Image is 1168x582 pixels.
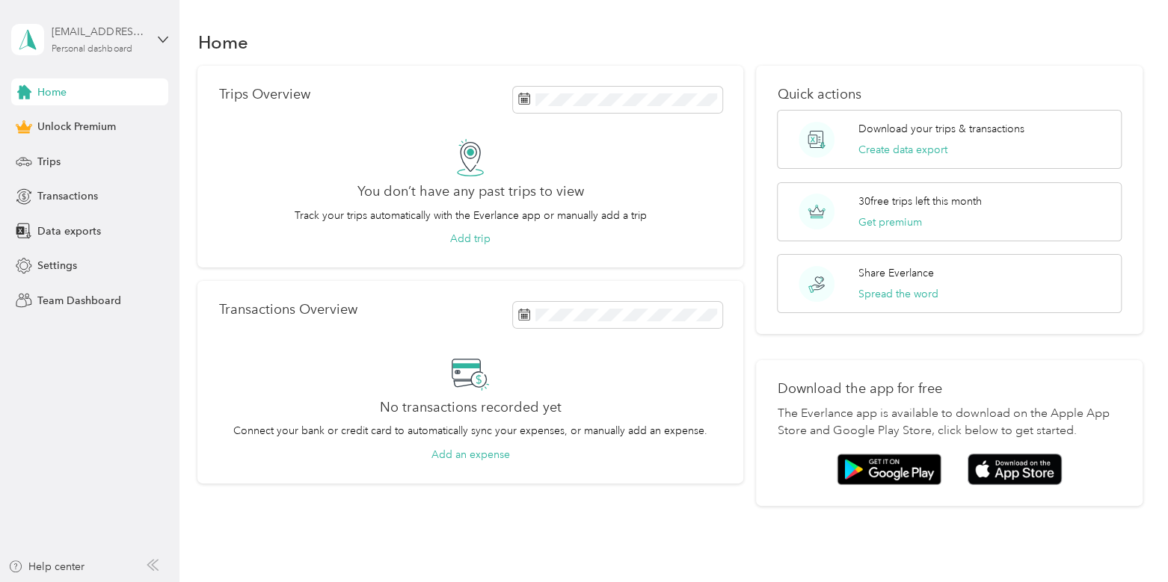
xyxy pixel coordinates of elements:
[37,293,121,309] span: Team Dashboard
[233,423,707,439] p: Connect your bank or credit card to automatically sync your expenses, or manually add an expense.
[858,194,982,209] p: 30 free trips left this month
[431,447,510,462] button: Add an expense
[450,231,491,247] button: Add trip
[357,184,584,199] h2: You don’t have any past trips to view
[858,142,947,158] button: Create data export
[380,400,562,415] h2: No transactions recorded yet
[52,45,132,54] div: Personal dashboard
[858,265,934,281] p: Share Everlance
[218,87,310,102] p: Trips Overview
[295,208,647,223] p: Track your trips automatically with the Everlance app or manually add a trip
[777,381,1121,397] p: Download the app for free
[858,214,922,230] button: Get premium
[37,223,101,239] span: Data exports
[52,24,145,40] div: [EMAIL_ADDRESS][DOMAIN_NAME]
[8,559,84,575] button: Help center
[858,286,938,302] button: Spread the word
[777,405,1121,441] p: The Everlance app is available to download on the Apple App Store and Google Play Store, click be...
[858,121,1024,137] p: Download your trips & transactions
[37,84,67,100] span: Home
[197,34,248,50] h1: Home
[218,302,357,318] p: Transactions Overview
[837,453,941,485] img: Google play
[37,154,61,170] span: Trips
[37,258,77,273] span: Settings
[1084,498,1168,582] iframe: Everlance-gr Chat Button Frame
[968,453,1062,486] img: App store
[37,119,116,134] span: Unlock Premium
[777,87,1121,102] p: Quick actions
[37,188,98,204] span: Transactions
